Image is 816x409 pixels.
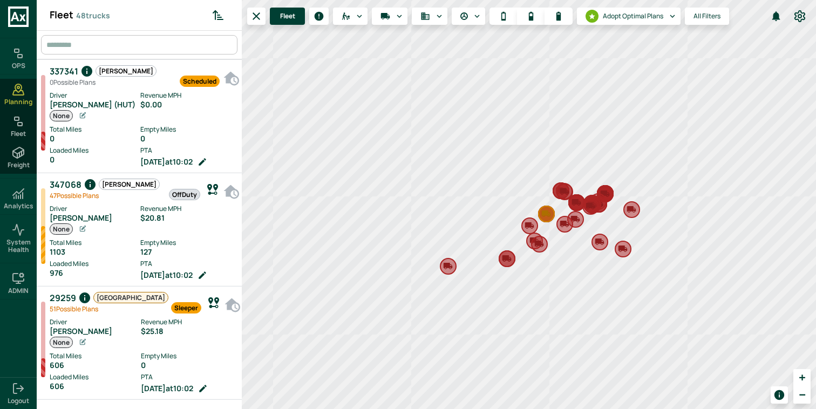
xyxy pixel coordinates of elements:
[50,317,141,327] label: Driver
[50,382,141,391] div: 606
[799,388,805,401] span: −
[222,178,242,201] button: No hometime scheduled
[11,130,26,138] span: Fleet
[96,66,156,76] span: [PERSON_NAME]
[50,111,72,121] span: None
[169,189,200,200] span: OffDuty
[140,238,236,248] label: Empty Miles
[204,293,223,312] button: View Current Plan
[50,91,140,100] label: Driver
[4,98,32,106] span: Planning
[50,214,140,222] div: [PERSON_NAME]
[99,179,159,189] span: [PERSON_NAME]
[203,180,222,199] button: View Current Plan
[76,10,110,22] span: trucks
[603,13,663,19] span: Adopt Optimal Plans
[50,204,140,214] label: Driver
[793,369,811,386] a: Zoom in
[140,134,236,143] div: 0
[50,178,81,191] span: 347068
[50,248,140,256] div: 1103
[412,8,447,25] button: Fleet Type
[8,161,30,169] span: Freight
[452,8,485,25] button: Driver Status
[50,100,140,109] div: [PERSON_NAME] (HUT)
[141,317,237,327] label: Revenue MPH
[50,361,141,370] div: 606
[8,287,29,295] h6: ADMIN
[793,386,811,404] a: Zoom out
[50,65,78,78] span: 337341
[372,8,407,25] button: Run Plan Loads
[140,158,193,166] span: [DATE] at 10:02
[50,351,141,361] label: Total Miles
[37,59,242,400] div: grid
[12,62,25,70] h6: OPS
[789,5,811,27] button: Preferences
[140,125,236,134] label: Empty Miles
[140,214,236,222] div: $20.81
[793,10,806,23] svg: Preferences
[50,146,140,155] label: Loaded Miles
[50,155,140,164] div: 0
[140,259,236,269] label: PTA
[50,125,140,134] label: Total Miles
[50,304,168,313] div: Possible Plan s
[8,397,29,405] span: Logout
[140,100,236,109] div: $0.00
[140,204,236,214] label: Revenue MPH
[140,271,193,280] span: [DATE] at 10:02
[222,64,242,88] button: No hometime scheduled
[76,10,86,21] span: 48
[50,304,56,313] span: 51
[333,8,368,25] button: Carriers
[50,269,140,277] div: 976
[141,327,237,336] div: $25.18
[50,9,205,22] div: Fleet
[489,8,573,25] div: utilization selecting
[50,291,76,304] span: 29259
[50,78,53,87] span: 0
[4,202,33,210] h6: Analytics
[140,146,236,155] label: PTA
[50,337,72,347] span: None
[50,191,57,200] span: 47
[141,384,193,393] span: [DATE] at 10:02
[140,91,236,100] label: Revenue MPH
[141,351,237,361] label: Empty Miles
[140,248,236,256] div: 127
[545,8,573,25] button: high
[577,8,681,25] button: Adopt Optimal Plans
[2,238,35,254] span: System Health
[141,372,237,382] label: PTA
[141,361,237,370] div: 0
[207,4,229,26] button: Sorted by: PTA Ascending
[50,224,72,234] span: None
[50,372,141,382] label: Loaded Miles
[223,291,243,315] button: No hometime scheduled
[94,292,168,303] span: [GEOGRAPHIC_DATA]
[50,259,140,269] label: Loaded Miles
[172,303,201,313] span: Sleeper
[50,78,157,87] div: Possible Plan s
[50,238,140,248] label: Total Miles
[517,8,545,25] button: medium
[50,134,140,143] div: 0
[685,8,729,25] button: All Filters
[489,8,518,25] button: low
[50,191,160,200] div: Possible Plan s
[180,76,219,86] span: Scheduled
[270,8,305,25] button: menu
[799,371,805,384] span: +
[50,327,141,336] div: [PERSON_NAME]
